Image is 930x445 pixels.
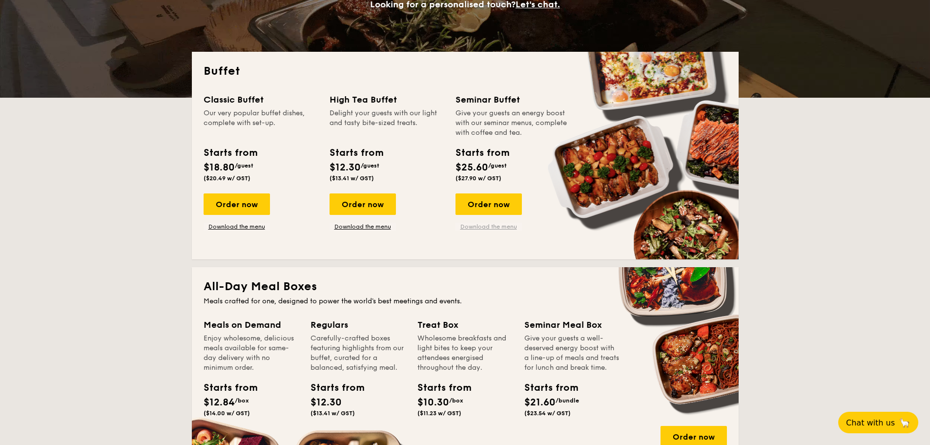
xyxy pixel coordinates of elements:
div: Carefully-crafted boxes featuring highlights from our buffet, curated for a balanced, satisfying ... [310,334,406,373]
div: Regulars [310,318,406,332]
div: Seminar Buffet [455,93,570,106]
div: Enjoy wholesome, delicious meals available for same-day delivery with no minimum order. [204,334,299,373]
span: /guest [361,162,379,169]
span: ($27.90 w/ GST) [455,175,501,182]
h2: Buffet [204,64,727,79]
span: /bundle [556,397,579,404]
span: $12.30 [330,162,361,173]
span: ($13.41 w/ GST) [330,175,374,182]
div: Order now [330,193,396,215]
div: Classic Buffet [204,93,318,106]
div: High Tea Buffet [330,93,444,106]
div: Our very popular buffet dishes, complete with set-up. [204,108,318,138]
a: Download the menu [330,223,396,231]
div: Wholesome breakfasts and light bites to keep your attendees energised throughout the day. [417,334,513,373]
a: Download the menu [204,223,270,231]
div: Starts from [204,381,248,395]
div: Give your guests a well-deserved energy boost with a line-up of meals and treats for lunch and br... [524,334,620,373]
div: Order now [204,193,270,215]
span: $12.84 [204,397,235,408]
span: $21.60 [524,397,556,408]
a: Download the menu [455,223,522,231]
span: /box [235,397,249,404]
div: Meals on Demand [204,318,299,332]
span: ($11.23 w/ GST) [417,410,461,417]
button: Chat with us🦙 [838,412,918,433]
div: Meals crafted for one, designed to power the world's best meetings and events. [204,297,727,306]
span: ($13.41 w/ GST) [310,410,355,417]
span: $10.30 [417,397,449,408]
div: Treat Box [417,318,513,332]
div: Starts from [524,381,568,395]
span: /guest [488,162,507,169]
span: /guest [235,162,253,169]
span: /box [449,397,463,404]
div: Starts from [310,381,354,395]
div: Starts from [455,146,509,160]
div: Seminar Meal Box [524,318,620,332]
span: ($20.49 w/ GST) [204,175,250,182]
span: ($23.54 w/ GST) [524,410,571,417]
span: ($14.00 w/ GST) [204,410,250,417]
div: Starts from [417,381,461,395]
div: Starts from [204,146,257,160]
span: $12.30 [310,397,342,408]
span: $18.80 [204,162,235,173]
div: Starts from [330,146,383,160]
span: 🦙 [899,417,910,428]
span: $25.60 [455,162,488,173]
span: Chat with us [846,418,895,427]
div: Order now [455,193,522,215]
div: Give your guests an energy boost with our seminar menus, complete with coffee and tea. [455,108,570,138]
h2: All-Day Meal Boxes [204,279,727,295]
div: Delight your guests with our light and tasty bite-sized treats. [330,108,444,138]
